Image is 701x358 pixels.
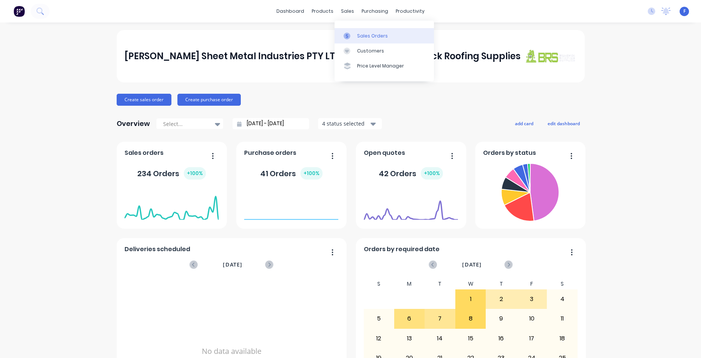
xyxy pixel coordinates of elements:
[335,58,434,73] a: Price Level Manager
[455,279,486,289] div: W
[364,309,394,328] div: 5
[394,279,425,289] div: M
[425,329,455,348] div: 14
[683,8,686,15] span: F
[357,33,388,39] div: Sales Orders
[184,167,206,180] div: + 100 %
[483,148,536,157] span: Orders by status
[125,49,521,64] div: [PERSON_NAME] Sheet Metal Industries PTY LTD trading as Brunswick Roofing Supplies
[244,148,296,157] span: Purchase orders
[543,118,585,128] button: edit dashboard
[308,6,337,17] div: products
[117,116,150,131] div: Overview
[300,167,323,180] div: + 100 %
[260,167,323,180] div: 41 Orders
[486,309,516,328] div: 9
[516,279,547,289] div: F
[421,167,443,180] div: + 100 %
[456,290,486,309] div: 1
[486,329,516,348] div: 16
[337,6,358,17] div: sales
[125,148,164,157] span: Sales orders
[486,290,516,309] div: 2
[425,309,455,328] div: 7
[510,118,538,128] button: add card
[395,309,425,328] div: 6
[547,329,577,348] div: 18
[524,49,576,63] img: J A Sheet Metal Industries PTY LTD trading as Brunswick Roofing Supplies
[137,167,206,180] div: 234 Orders
[318,118,382,129] button: 4 status selected
[392,6,428,17] div: productivity
[547,309,577,328] div: 11
[364,329,394,348] div: 12
[223,261,242,269] span: [DATE]
[462,261,482,269] span: [DATE]
[425,279,455,289] div: T
[486,279,516,289] div: T
[363,279,394,289] div: S
[357,48,384,54] div: Customers
[177,94,241,106] button: Create purchase order
[364,148,405,157] span: Open quotes
[517,309,547,328] div: 10
[335,43,434,58] a: Customers
[117,94,171,106] button: Create sales order
[547,279,578,289] div: S
[517,329,547,348] div: 17
[322,120,369,127] div: 4 status selected
[357,63,404,69] div: Price Level Manager
[517,290,547,309] div: 3
[14,6,25,17] img: Factory
[456,309,486,328] div: 8
[358,6,392,17] div: purchasing
[335,28,434,43] a: Sales Orders
[273,6,308,17] a: dashboard
[395,329,425,348] div: 13
[379,167,443,180] div: 42 Orders
[547,290,577,309] div: 4
[456,329,486,348] div: 15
